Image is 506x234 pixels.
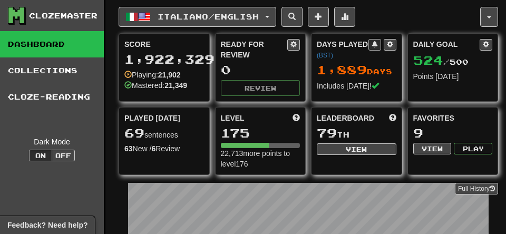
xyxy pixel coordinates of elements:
[124,39,204,50] div: Score
[119,7,276,27] button: Italiano/English
[29,11,98,21] div: Clozemaster
[413,53,443,67] span: 524
[29,150,52,161] button: On
[52,150,75,161] button: Off
[281,7,303,27] button: Search sentences
[317,143,396,155] button: View
[221,148,300,169] div: 22,713 more points to level 176
[221,126,300,140] div: 175
[151,144,155,153] strong: 6
[317,126,396,140] div: th
[413,57,469,66] span: / 500
[454,143,492,154] button: Play
[7,220,87,230] span: Open feedback widget
[124,126,204,140] div: sentences
[221,80,300,96] button: Review
[317,81,396,91] div: Includes [DATE]!
[317,39,368,60] div: Days Played
[308,7,329,27] button: Add sentence to collection
[334,7,355,27] button: More stats
[124,70,181,80] div: Playing:
[124,144,133,153] strong: 63
[221,39,288,60] div: Ready for Review
[164,81,187,90] strong: 21,349
[293,113,300,123] span: Score more points to level up
[124,143,204,154] div: New / Review
[124,80,187,91] div: Mastered:
[317,113,374,123] span: Leaderboard
[413,126,493,140] div: 9
[455,183,498,194] a: Full History
[221,113,245,123] span: Level
[124,113,180,123] span: Played [DATE]
[413,71,493,82] div: Points [DATE]
[124,53,204,66] div: 1,922,329
[389,113,396,123] span: This week in points, UTC
[158,12,259,21] span: Italiano / English
[317,52,333,59] a: (BST)
[317,62,367,77] span: 1,889
[221,63,300,76] div: 0
[413,39,480,51] div: Daily Goal
[8,136,96,147] div: Dark Mode
[317,63,396,77] div: Day s
[124,125,144,140] span: 69
[413,143,452,154] button: View
[158,71,181,79] strong: 21,902
[317,125,337,140] span: 79
[413,113,493,123] div: Favorites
